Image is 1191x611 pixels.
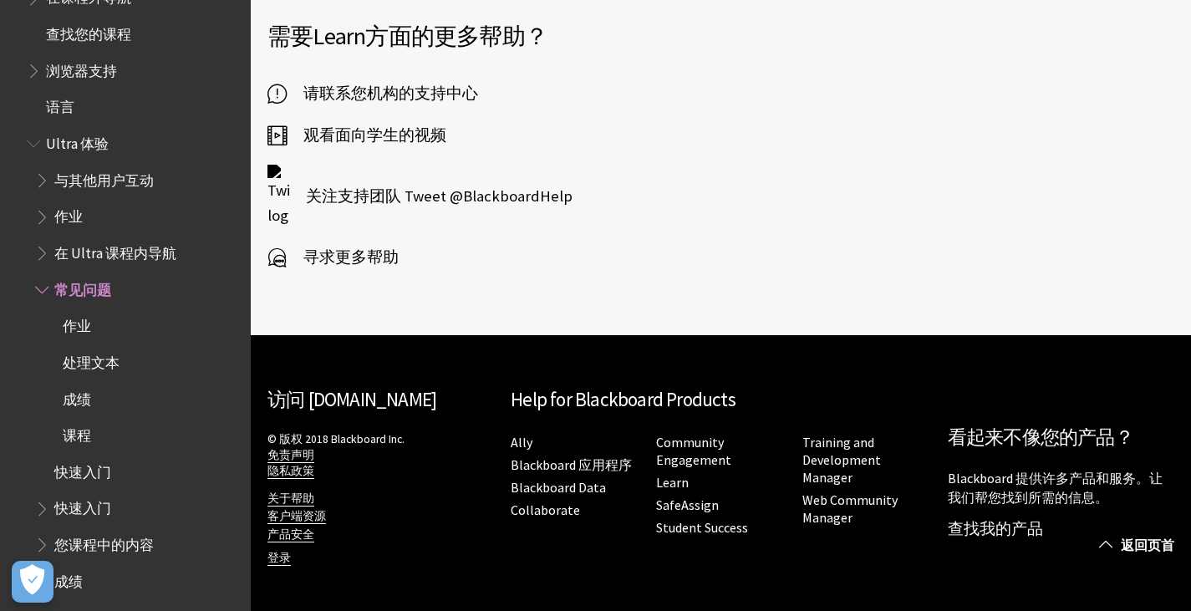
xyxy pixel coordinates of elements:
a: 查找我的产品 [948,519,1043,538]
p: © 版权 2018 Blackboard Inc. [267,431,494,479]
span: 成绩 [54,568,83,590]
a: 客户端资源 [267,509,326,524]
span: 作业 [54,203,83,226]
span: 快速入门 [54,495,111,517]
span: Ultra 体验 [46,130,109,152]
a: Student Success [656,519,748,537]
span: 浏览器支持 [46,57,117,79]
button: Open Preferences [12,561,53,603]
a: 访问 [DOMAIN_NAME] [267,387,436,411]
span: 观看面向学生的视频 [287,123,446,148]
a: 登录 [267,551,291,566]
a: 请联系您机构的支持中心 [267,81,478,106]
a: 返回页首 [1087,530,1191,561]
span: 请联系您机构的支持中心 [287,81,478,106]
a: Blackboard 应用程序 [511,456,632,474]
h2: Help for Blackboard Products [511,385,931,415]
a: Web Community Manager [802,491,898,527]
h2: 看起来不像您的产品？ [948,423,1174,452]
a: 隐私政策 [267,464,314,479]
span: 语言 [46,94,74,116]
span: 处理文本 [63,349,120,371]
p: Blackboard 提供许多产品和服务。让我们帮您找到所需的信息。 [948,469,1174,507]
a: Twitter logo 关注支持团队 Tweet @BlackboardHelp [267,165,573,228]
a: 产品安全 [267,527,314,542]
a: Learn [656,474,689,491]
span: 与其他用户互动 [54,166,154,189]
a: 观看面向学生的视频 [267,123,446,148]
a: 关于帮助 [267,491,314,507]
span: Learn [313,21,365,51]
a: Community Engagement [656,434,731,469]
a: SafeAssign [656,496,719,514]
span: 常见问题 [54,276,111,298]
a: 免责声明 [267,448,314,463]
span: 作业 [63,312,91,334]
span: 在 Ultra 课程内导航 [54,239,176,262]
a: Collaborate [511,502,580,519]
span: 课程 [63,421,91,444]
a: Ally [511,434,532,451]
span: 关注支持团队 Tweet @BlackboardHelp [289,184,573,209]
h2: 需要 方面的更多帮助？ [267,18,721,53]
span: 查找您的课程 [46,20,131,43]
span: 快速入门 [54,458,111,481]
a: Training and Development Manager [802,434,881,486]
img: Twitter logo [267,165,289,228]
a: Blackboard Data [511,479,606,496]
span: 寻求更多帮助 [287,245,399,270]
span: 您课程中的内容 [54,531,154,553]
span: 成绩 [63,385,91,408]
a: 寻求更多帮助 [267,245,399,270]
